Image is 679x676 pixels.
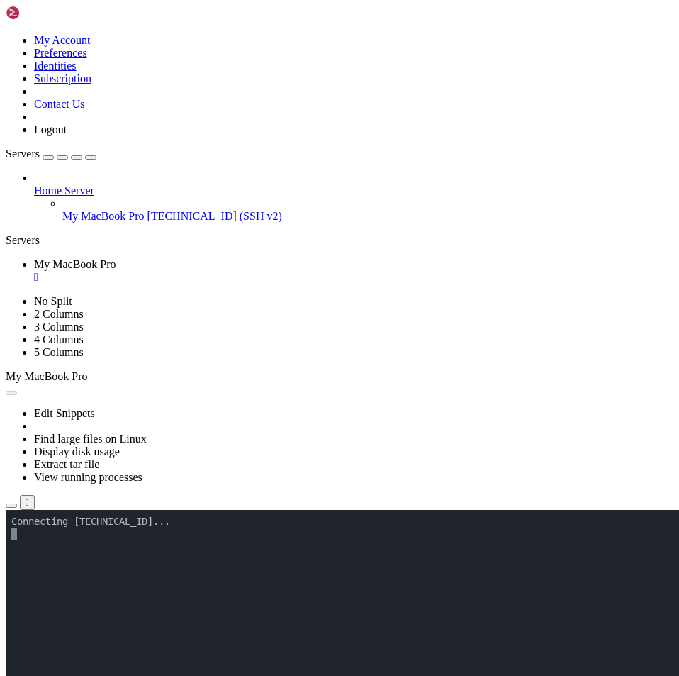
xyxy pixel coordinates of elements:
a: Identities [34,60,77,72]
a: No Split [34,295,72,307]
a: View running processes [34,471,142,483]
a: My Account [34,34,91,46]
div: (0, 1) [6,18,11,30]
span: [TECHNICAL_ID] (SSH v2) [147,210,282,222]
span: My MacBook Pro [34,258,116,270]
span: My MacBook Pro [6,370,88,382]
a: Servers [6,148,96,160]
a: 2 Columns [34,308,84,320]
a: Find large files on Linux [34,433,147,445]
div: Servers [6,234,673,247]
span: Home Server [34,184,94,196]
a: Logout [34,123,67,135]
a: Edit Snippets [34,407,95,419]
a: 3 Columns [34,321,84,333]
a: Display disk usage [34,445,120,458]
div:  [26,497,29,508]
a: 5 Columns [34,346,84,358]
a: Subscription [34,72,91,84]
img: Shellngn [6,6,87,20]
a: My MacBook Pro [TECHNICAL_ID] (SSH v2) [62,210,673,223]
a: 4 Columns [34,333,84,345]
a:  [34,271,673,284]
span: Servers [6,148,40,160]
a: Extract tar file [34,458,99,470]
x-row: Connecting [TECHNICAL_ID]... [6,6,496,18]
a: Preferences [34,47,87,59]
a: My MacBook Pro [34,258,673,284]
a: Contact Us [34,98,85,110]
button:  [20,495,35,510]
span: My MacBook Pro [62,210,145,222]
li: Home Server [34,172,673,223]
a: Home Server [34,184,673,197]
li: My MacBook Pro [TECHNICAL_ID] (SSH v2) [62,197,673,223]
